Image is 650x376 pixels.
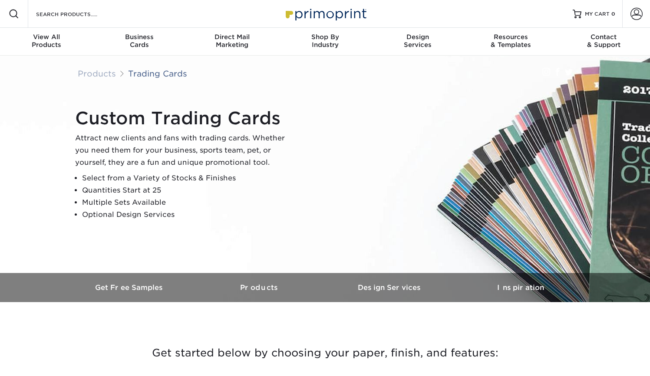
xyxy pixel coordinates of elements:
a: Inspiration [455,273,586,302]
li: Select from a Variety of Stocks & Finishes [82,172,292,184]
a: BusinessCards [93,28,186,56]
a: Direct MailMarketing [186,28,279,56]
h3: Design Services [325,283,455,292]
a: DesignServices [371,28,464,56]
span: Shop By [279,33,372,41]
div: Services [371,33,464,49]
span: 0 [611,11,615,17]
div: Industry [279,33,372,49]
span: Contact [557,33,650,41]
div: & Support [557,33,650,49]
h3: Products [195,283,325,292]
a: Shop ByIndustry [279,28,372,56]
li: Quantities Start at 25 [82,184,292,196]
span: MY CART [585,10,610,18]
img: Primoprint [282,4,369,23]
a: Design Services [325,273,455,302]
span: Resources [464,33,557,41]
span: Design [371,33,464,41]
div: Cards [93,33,186,49]
a: Get Free Samples [65,273,195,302]
p: Attract new clients and fans with trading cards. Whether you need them for your business, sports ... [75,132,292,169]
div: Marketing [186,33,279,49]
div: & Templates [464,33,557,49]
h1: Custom Trading Cards [75,108,292,129]
a: Products [195,273,325,302]
h3: Get Free Samples [65,283,195,292]
a: Contact& Support [557,28,650,56]
input: SEARCH PRODUCTS..... [35,9,120,19]
li: Optional Design Services [82,209,292,221]
a: Resources& Templates [464,28,557,56]
li: Multiple Sets Available [82,196,292,209]
span: Business [93,33,186,41]
h3: Get started below by choosing your paper, finish, and features: [71,333,579,373]
h3: Inspiration [455,283,586,292]
a: Trading Cards [128,69,187,78]
span: Direct Mail [186,33,279,41]
a: Products [78,69,116,78]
